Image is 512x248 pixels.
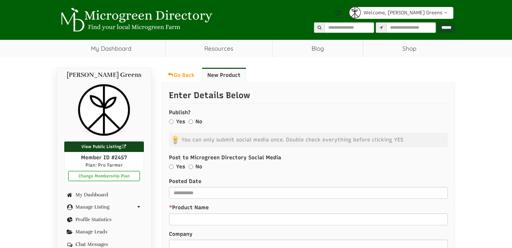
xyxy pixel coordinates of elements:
[196,163,202,170] label: No
[81,154,127,161] span: Member ID #2457
[169,133,448,147] p: You can only submit social media once. Double check everything before clicking YES
[64,242,144,247] a: Chat Messages
[162,68,200,82] a: Go Back
[57,40,165,57] a: My Dashboard
[189,119,193,124] input: No
[176,118,185,125] label: Yes
[169,165,174,169] input: Yes
[202,68,246,82] a: New Product
[363,40,455,57] a: Shop
[189,165,193,169] input: No
[169,154,448,161] label: Post to Microgreen Directory Social Media
[169,89,448,103] p: Enter Details Below
[57,8,214,32] img: Microgreen Directory
[86,162,123,168] span: Plan: Pro Farmer
[68,171,140,181] a: Change Membership Plan
[273,40,363,57] a: Blog
[349,7,361,19] img: pimage-2457-189-photo.png
[166,40,272,57] a: Resources
[354,7,453,19] a: Welcome, [PERSON_NAME] Greens
[176,163,185,170] label: Yes
[64,141,144,152] a: View Public Listing
[169,204,448,211] label: Product Name
[169,109,448,116] label: Publish?
[169,119,174,124] input: Yes
[196,118,202,125] label: No
[64,217,144,222] a: Profile Statistics
[169,231,448,238] label: Company
[76,82,132,138] img: pimage-2457-189-photo.png
[64,192,144,197] a: My Dashboard
[64,229,144,234] a: Manage Leads
[169,178,448,185] label: Posted Date
[64,204,144,210] a: Manage Listing
[64,72,144,79] h4: [PERSON_NAME] Greens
